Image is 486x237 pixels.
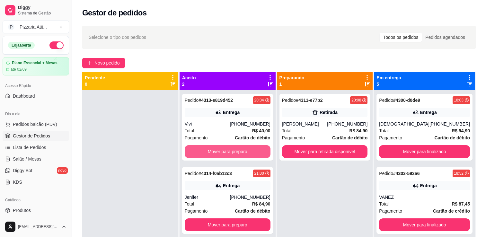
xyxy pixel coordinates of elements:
[223,182,240,189] div: Entrega
[235,208,270,214] strong: Cartão de débito
[435,135,470,140] strong: Cartão de débito
[223,109,240,116] div: Entrega
[185,121,230,127] div: Vivi
[13,179,22,185] span: KDS
[379,207,402,215] span: Pagamento
[379,98,393,103] span: Pedido
[282,98,296,103] span: Pedido
[185,98,199,103] span: Pedido
[3,142,69,153] a: Lista de Pedidos
[3,154,69,164] a: Salão / Mesas
[199,98,233,103] strong: # 4313-e819d452
[185,134,208,141] span: Pagamento
[379,127,389,134] span: Total
[379,121,429,127] div: [DEMOGRAPHIC_DATA]
[18,224,59,229] span: [EMAIL_ADDRESS][DOMAIN_NAME]
[82,58,125,68] button: Novo pedido
[185,194,230,200] div: Jenifer
[13,207,31,214] span: Produtos
[379,145,470,158] button: Mover para finalizado
[3,177,69,187] a: KDS
[3,91,69,101] a: Dashboard
[87,61,92,65] span: plus
[3,3,69,18] a: DiggySistema de Gestão
[282,121,327,127] div: [PERSON_NAME]
[13,133,50,139] span: Gestor de Pedidos
[422,33,469,42] div: Pedidos agendados
[3,119,69,129] button: Pedidos balcão (PDV)
[349,128,368,133] strong: R$ 84,90
[3,109,69,119] div: Dia a dia
[454,98,464,103] div: 18:03
[433,208,470,214] strong: Cartão de crédito
[82,8,147,18] h2: Gestor de pedidos
[379,218,470,231] button: Mover para finalizado
[282,145,368,158] button: Mover para retirada disponível
[254,171,264,176] div: 21:00
[420,182,437,189] div: Entrega
[376,81,401,87] p: 5
[13,156,41,162] span: Salão / Mesas
[3,81,69,91] div: Acesso Rápido
[185,207,208,215] span: Pagamento
[13,93,35,99] span: Dashboard
[13,121,57,127] span: Pedidos balcão (PDV)
[393,171,420,176] strong: # 4303-592a6
[13,167,32,174] span: Diggy Bot
[393,98,420,103] strong: # 4300-d0de9
[279,81,305,87] p: 1
[254,98,264,103] div: 20:34
[185,200,194,207] span: Total
[182,81,196,87] p: 2
[3,21,69,33] button: Select a team
[18,11,66,16] span: Sistema de Gestão
[379,171,393,176] span: Pedido
[85,81,105,87] p: 0
[3,131,69,141] a: Gestor de Pedidos
[13,144,46,151] span: Lista de Pedidos
[12,61,57,66] article: Plano Essencial + Mesas
[185,145,270,158] button: Mover para preparo
[320,109,338,116] div: Retirada
[49,41,64,49] button: Alterar Status
[351,98,361,103] div: 20:08
[94,59,120,66] span: Novo pedido
[379,134,402,141] span: Pagamento
[3,205,69,215] a: Produtos
[3,165,69,176] a: Diggy Botnovo
[185,127,194,134] span: Total
[8,24,14,30] span: P
[230,194,270,200] div: [PHONE_NUMBER]
[20,24,47,30] div: Pizzaria Atit ...
[420,109,437,116] div: Entrega
[454,171,464,176] div: 18:52
[199,171,232,176] strong: # 4314-f0ab12c3
[185,218,270,231] button: Mover para preparo
[182,75,196,81] p: Aceito
[252,128,270,133] strong: R$ 40,00
[452,128,470,133] strong: R$ 94,90
[332,135,367,140] strong: Cartão de débito
[429,121,470,127] div: [PHONE_NUMBER]
[235,135,270,140] strong: Cartão de débito
[282,134,305,141] span: Pagamento
[3,57,69,75] a: Plano Essencial + Mesasaté 02/09
[279,75,305,81] p: Preparando
[3,195,69,205] div: Catálogo
[8,42,35,49] div: Loja aberta
[230,121,270,127] div: [PHONE_NUMBER]
[11,67,27,72] article: até 02/09
[3,219,69,234] button: [EMAIL_ADDRESS][DOMAIN_NAME]
[18,5,66,11] span: Diggy
[185,171,199,176] span: Pedido
[379,200,389,207] span: Total
[452,201,470,206] strong: R$ 87,45
[379,194,470,200] div: VANEZ
[89,34,146,41] span: Selecione o tipo dos pedidos
[296,98,323,103] strong: # 4311-e77b2
[252,201,270,206] strong: R$ 84,90
[85,75,105,81] p: Pendente
[327,121,367,127] div: [PHONE_NUMBER]
[282,127,292,134] span: Total
[380,33,422,42] div: Todos os pedidos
